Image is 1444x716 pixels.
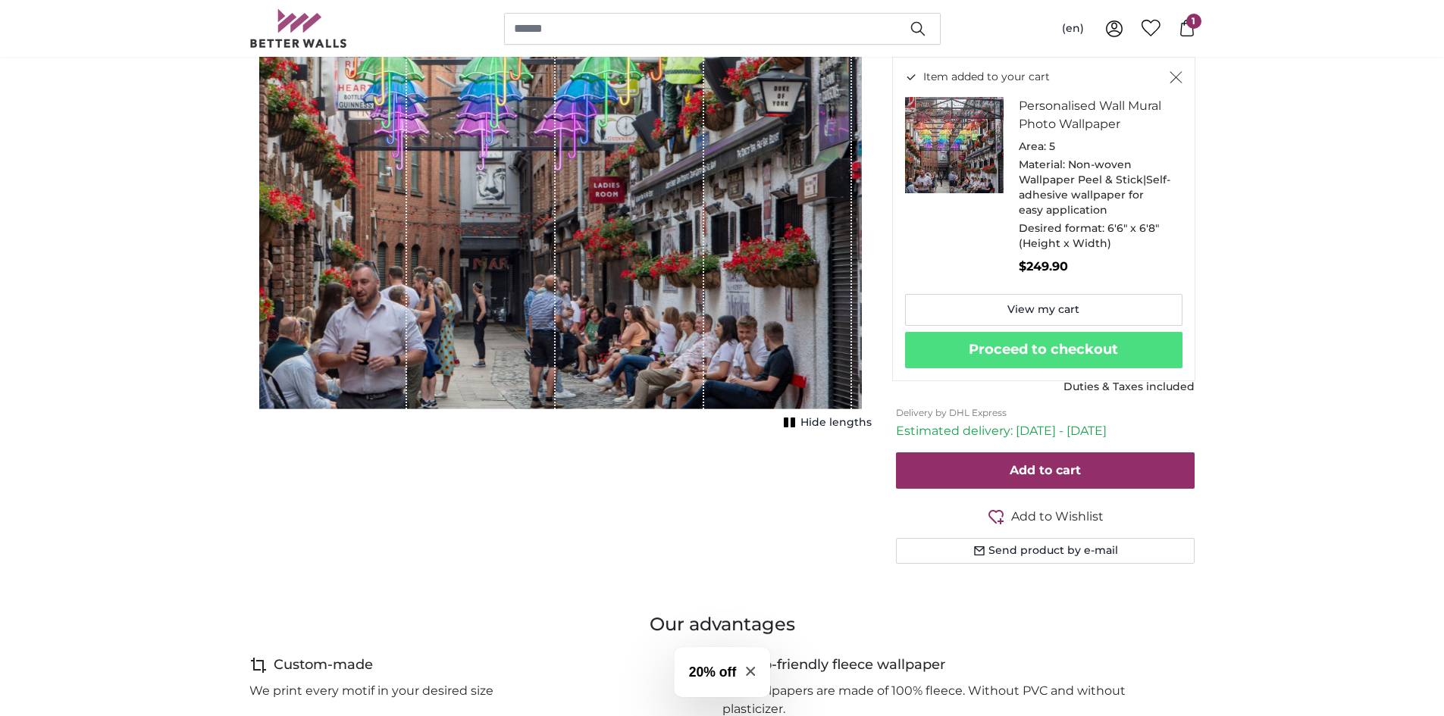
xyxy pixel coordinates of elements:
button: Proceed to checkout [905,332,1182,368]
p: $249.90 [1019,258,1170,276]
span: Item added to your cart [923,70,1050,85]
img: personalised-photo [905,97,1004,193]
button: Send product by e-mail [896,538,1195,564]
div: Duties & Taxes included [1041,380,1195,395]
span: Material: [1019,158,1065,171]
a: View my cart [905,294,1182,326]
p: Delivery by DHL Express [896,407,1195,419]
button: (en) [1050,15,1096,42]
p: Estimated delivery: [DATE] - [DATE] [896,422,1195,440]
img: Betterwalls [249,9,348,48]
div: Item added to your cart [892,57,1195,381]
span: 6'6" x 6'8" (Height x Width) [1019,221,1159,250]
button: Add to Wishlist [896,507,1195,526]
h4: Custom-made [274,655,373,676]
span: 1 [1186,14,1201,29]
button: Add to cart [896,452,1195,489]
h3: Our advantages [249,612,1195,636]
button: Hide lengths [779,412,872,433]
span: Non-woven Wallpaper Peel & Stick|Self-adhesive wallpaper for easy application [1019,158,1170,217]
span: Add to Wishlist [1011,508,1104,526]
button: Close [1170,70,1182,85]
h3: Personalised Wall Mural Photo Wallpaper [1019,97,1170,133]
p: We print every motif in your desired size [249,682,493,700]
span: Hide lengths [800,415,872,430]
span: Area: [1019,139,1046,153]
span: 5 [1049,139,1055,153]
span: Desired format: [1019,221,1104,235]
h4: Eco-friendly fleece wallpaper [747,655,945,676]
span: Add to cart [1010,463,1081,477]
